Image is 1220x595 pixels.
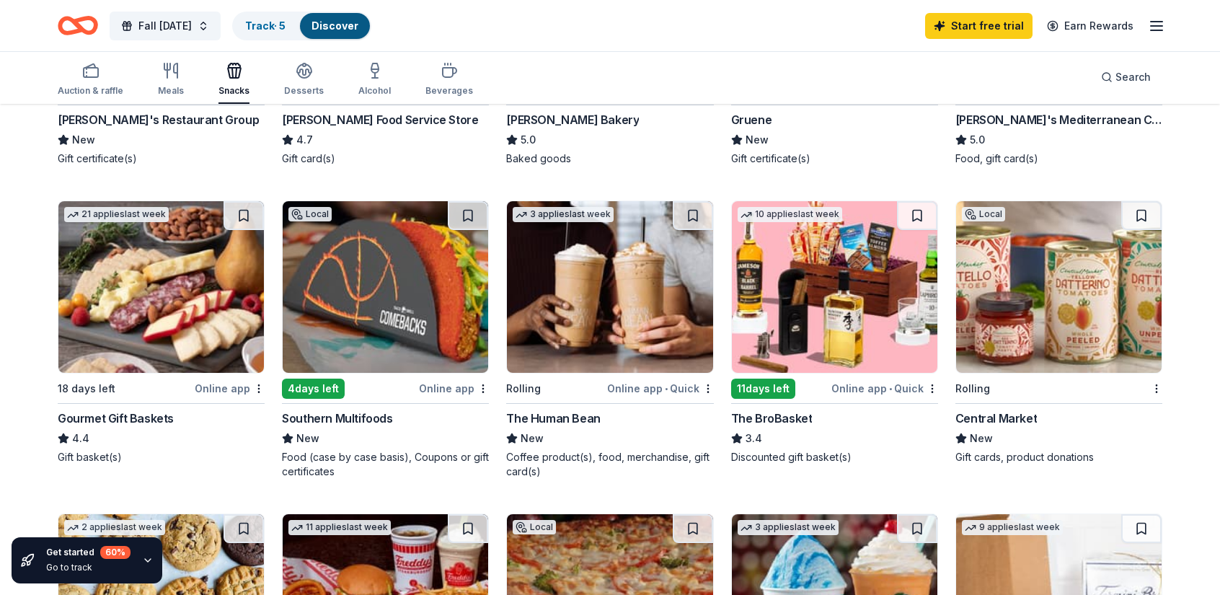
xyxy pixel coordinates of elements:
span: Search [1115,69,1151,86]
button: Auction & raffle [58,56,123,104]
div: Gift cards, product donations [955,450,1162,464]
span: • [665,383,668,395]
div: Rolling [955,380,990,397]
div: Food (case by case basis), Coupons or gift certificates [282,450,489,479]
a: Image for Southern MultifoodsLocal4days leftOnline appSouthern MultifoodsNewFood (case by case ba... [282,200,489,479]
span: 3.4 [746,430,762,447]
a: Track· 5 [245,19,286,32]
button: Track· 5Discover [232,12,371,40]
span: • [889,383,892,395]
button: Search [1089,63,1162,92]
a: Image for Gourmet Gift Baskets21 applieslast week18 days leftOnline appGourmet Gift Baskets4.4Gif... [58,200,265,464]
div: Desserts [284,85,324,97]
div: Southern Multifoods [282,410,392,427]
div: Gift certificate(s) [58,151,265,166]
div: Go to track [46,562,131,573]
div: [PERSON_NAME]'s Restaurant Group [58,111,259,128]
button: Fall [DATE] [110,12,221,40]
div: Online app Quick [831,379,938,397]
div: Gift certificate(s) [731,151,938,166]
img: Image for The BroBasket [732,201,937,373]
span: New [72,131,95,149]
div: 10 applies last week [738,207,842,222]
img: Image for The Human Bean [507,201,712,373]
div: The Human Bean [506,410,600,427]
a: Discover [311,19,358,32]
div: Coffee product(s), food, merchandise, gift card(s) [506,450,713,479]
img: Image for Gourmet Gift Baskets [58,201,264,373]
div: Online app [195,379,265,397]
div: Gift card(s) [282,151,489,166]
a: Image for The Human Bean3 applieslast weekRollingOnline app•QuickThe Human BeanNewCoffee product(... [506,200,713,479]
button: Beverages [425,56,473,104]
div: Rolling [506,380,541,397]
div: Auction & raffle [58,85,123,97]
button: Meals [158,56,184,104]
span: New [521,430,544,447]
div: The BroBasket [731,410,813,427]
button: Snacks [218,56,249,104]
div: Gift basket(s) [58,450,265,464]
div: Snacks [218,85,249,97]
div: 18 days left [58,380,115,397]
div: Get started [46,546,131,559]
div: Meals [158,85,184,97]
div: 60 % [100,546,131,559]
div: 11 days left [731,379,795,399]
div: Beverages [425,85,473,97]
span: 5.0 [970,131,985,149]
div: 21 applies last week [64,207,169,222]
div: 9 applies last week [962,520,1063,535]
span: 4.4 [72,430,89,447]
div: Baked goods [506,151,713,166]
div: Discounted gift basket(s) [731,450,938,464]
button: Desserts [284,56,324,104]
div: Online app Quick [607,379,714,397]
div: Food, gift card(s) [955,151,1162,166]
span: New [296,430,319,447]
div: Online app [419,379,489,397]
a: Earn Rewards [1038,13,1142,39]
div: Local [513,520,556,534]
img: Image for Central Market [956,201,1162,373]
span: 4.7 [296,131,313,149]
a: Image for Central MarketLocalRollingCentral MarketNewGift cards, product donations [955,200,1162,464]
div: Local [288,207,332,221]
span: New [970,430,993,447]
div: Central Market [955,410,1037,427]
button: Alcohol [358,56,391,104]
div: 2 applies last week [64,520,165,535]
div: [PERSON_NAME] Food Service Store [282,111,478,128]
div: Local [962,207,1005,221]
div: 4 days left [282,379,345,399]
div: Alcohol [358,85,391,97]
span: 5.0 [521,131,536,149]
span: Fall [DATE] [138,17,192,35]
a: Image for The BroBasket10 applieslast week11days leftOnline app•QuickThe BroBasket3.4Discounted g... [731,200,938,464]
div: 3 applies last week [513,207,614,222]
div: [PERSON_NAME]'s Mediterranean Cafe [955,111,1162,128]
a: Start free trial [925,13,1033,39]
div: 3 applies last week [738,520,839,535]
div: Gourmet Gift Baskets [58,410,174,427]
span: New [746,131,769,149]
div: [PERSON_NAME] Bakery [506,111,639,128]
a: Home [58,9,98,43]
img: Image for Southern Multifoods [283,201,488,373]
div: 11 applies last week [288,520,391,535]
div: Gruene [731,111,772,128]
